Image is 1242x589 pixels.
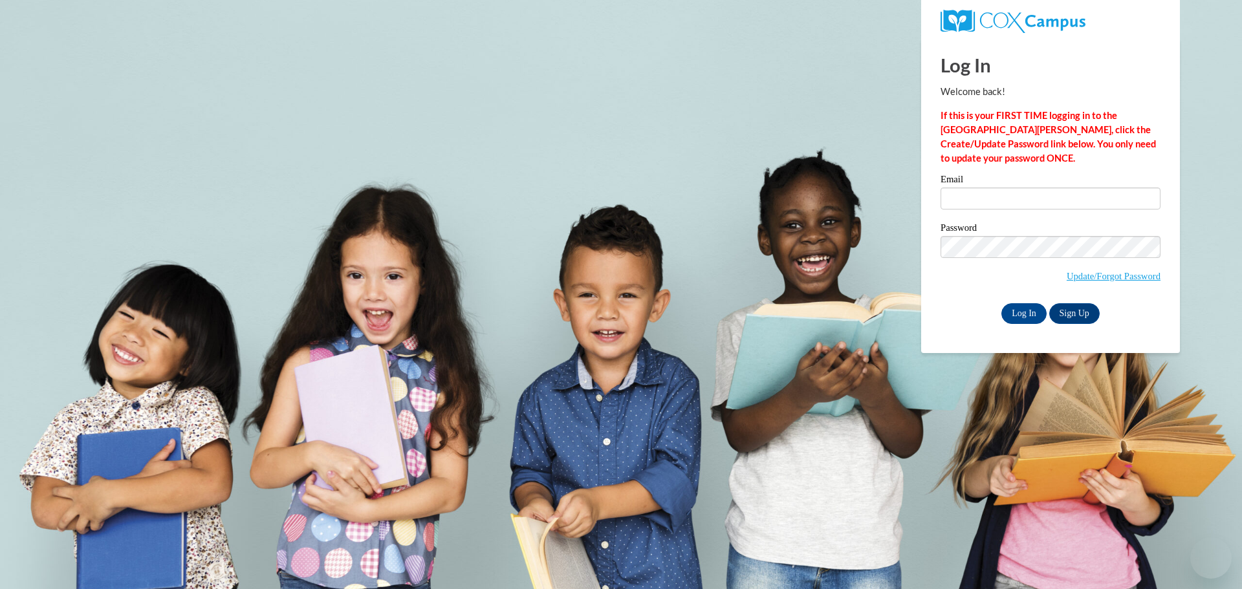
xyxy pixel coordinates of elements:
strong: If this is your FIRST TIME logging in to the [GEOGRAPHIC_DATA][PERSON_NAME], click the Create/Upd... [941,110,1156,164]
p: Welcome back! [941,85,1160,99]
iframe: Button to launch messaging window [1190,537,1232,579]
a: Sign Up [1049,303,1100,324]
input: Log In [1001,303,1047,324]
label: Email [941,175,1160,187]
h1: Log In [941,52,1160,78]
a: COX Campus [941,10,1160,33]
label: Password [941,223,1160,236]
img: COX Campus [941,10,1085,33]
a: Update/Forgot Password [1067,271,1160,281]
